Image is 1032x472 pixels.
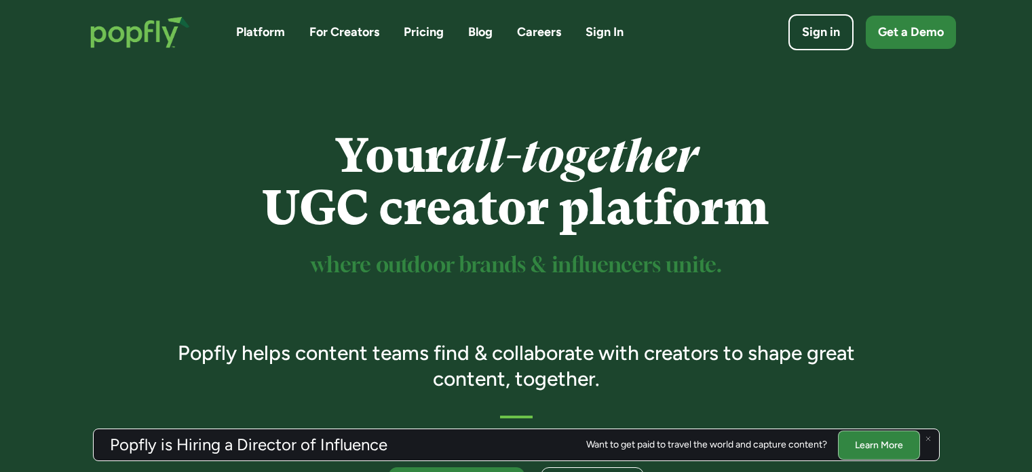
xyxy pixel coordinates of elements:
[110,437,387,453] h3: Popfly is Hiring a Director of Influence
[586,439,827,450] div: Want to get paid to travel the world and capture content?
[586,24,624,41] a: Sign In
[404,24,444,41] a: Pricing
[802,24,840,41] div: Sign in
[311,255,722,276] sup: where outdoor brands & influencers unite.
[236,24,285,41] a: Platform
[517,24,561,41] a: Careers
[788,14,854,50] a: Sign in
[866,16,956,49] a: Get a Demo
[158,340,874,391] h3: Popfly helps content teams find & collaborate with creators to shape great content, together.
[309,24,379,41] a: For Creators
[468,24,493,41] a: Blog
[878,24,944,41] div: Get a Demo
[447,128,697,183] em: all-together
[77,3,204,62] a: home
[158,130,874,234] h1: Your UGC creator platform
[838,430,920,459] a: Learn More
